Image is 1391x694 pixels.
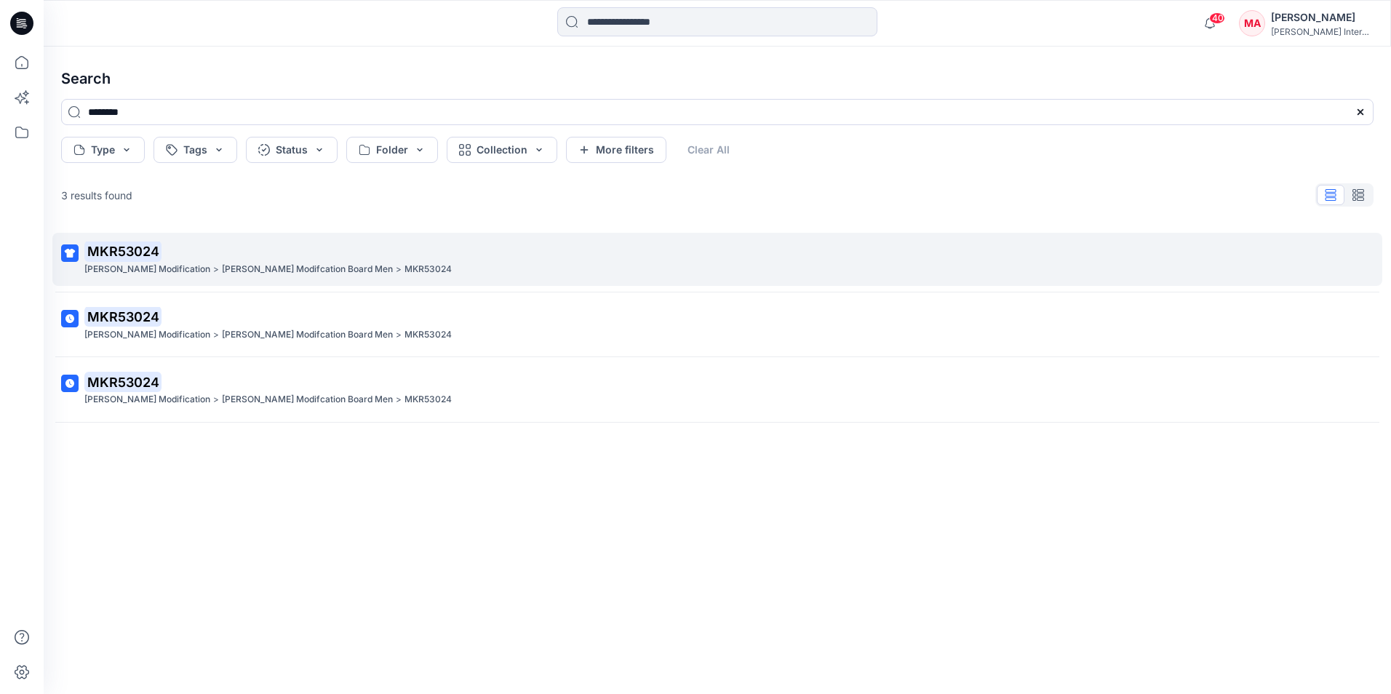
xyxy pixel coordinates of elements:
button: More filters [566,137,666,163]
div: MA [1239,10,1265,36]
span: 40 [1209,12,1225,24]
button: Folder [346,137,438,163]
a: MKR53024[PERSON_NAME] Modification>[PERSON_NAME] Modifcation Board Men>MKR53024 [52,233,1382,286]
mark: MKR53024 [84,306,162,327]
button: Status [246,137,338,163]
div: [PERSON_NAME] International [1271,26,1373,37]
p: > [213,392,219,407]
button: Type [61,137,145,163]
a: MKR53024[PERSON_NAME] Modification>[PERSON_NAME] Modifcation Board Men>MKR53024 [52,298,1382,351]
p: > [396,262,402,277]
p: Otto Modification [84,327,210,343]
p: Otto Modification [84,392,210,407]
p: Otto Modifcation Board Men [222,262,393,277]
div: [PERSON_NAME] [1271,9,1373,26]
p: > [396,327,402,343]
button: Tags [154,137,237,163]
p: > [396,392,402,407]
mark: MKR53024 [84,372,162,392]
p: Otto Modifcation Board Men [222,327,393,343]
p: Otto Modifcation Board Men [222,392,393,407]
p: MKR53024 [404,327,452,343]
mark: MKR53024 [84,241,162,261]
p: MKR53024 [404,392,452,407]
p: Otto Modification [84,262,210,277]
h4: Search [49,58,1385,99]
p: > [213,327,219,343]
p: 3 results found [61,188,132,203]
a: MKR53024[PERSON_NAME] Modification>[PERSON_NAME] Modifcation Board Men>MKR53024 [52,363,1382,416]
p: MKR53024 [404,262,452,277]
p: > [213,262,219,277]
button: Collection [447,137,557,163]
